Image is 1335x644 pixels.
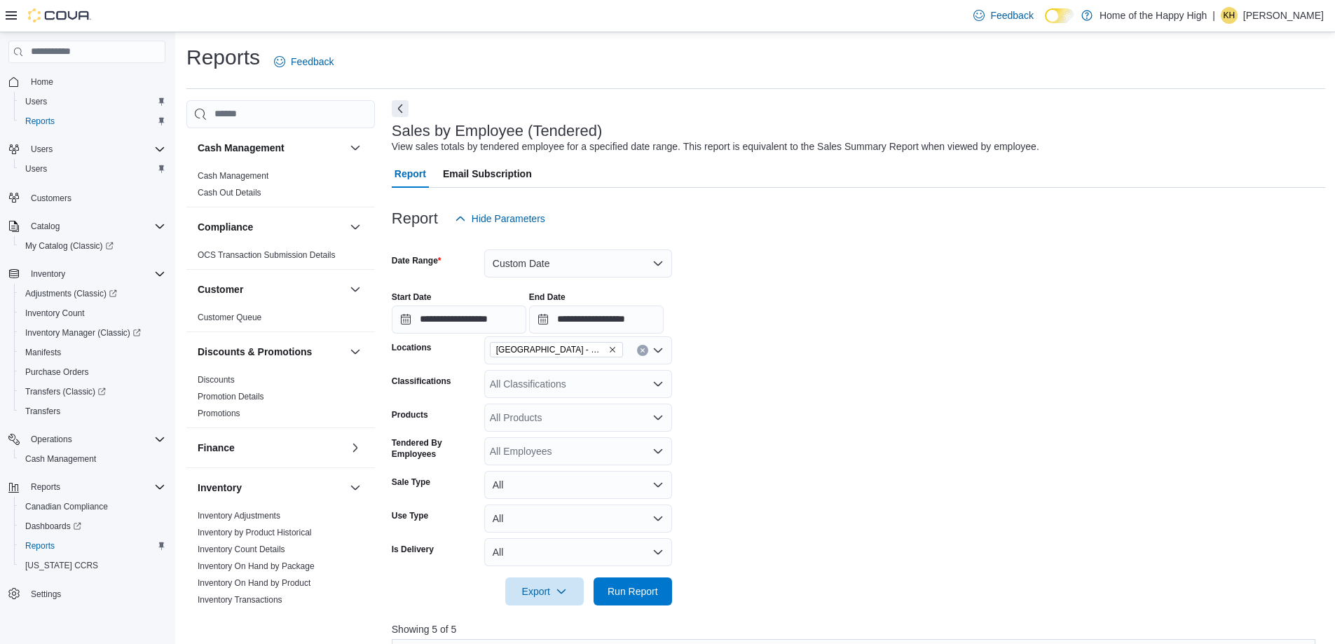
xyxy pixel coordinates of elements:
[14,111,171,131] button: Reports
[25,431,78,448] button: Operations
[198,250,336,260] a: OCS Transaction Submission Details
[14,556,171,575] button: [US_STATE] CCRS
[1221,7,1238,24] div: Katrina Huhtala
[652,345,664,356] button: Open list of options
[20,160,53,177] a: Users
[990,8,1033,22] span: Feedback
[20,305,90,322] a: Inventory Count
[472,212,545,226] span: Hide Parameters
[20,518,165,535] span: Dashboards
[31,268,65,280] span: Inventory
[529,292,566,303] label: End Date
[1224,7,1235,24] span: KH
[20,285,123,302] a: Adjustments (Classic)
[20,324,165,341] span: Inventory Manager (Classic)
[25,266,165,282] span: Inventory
[25,266,71,282] button: Inventory
[652,446,664,457] button: Open list of options
[514,577,575,605] span: Export
[25,406,60,417] span: Transfers
[25,585,165,603] span: Settings
[1243,7,1324,24] p: [PERSON_NAME]
[25,163,47,174] span: Users
[198,481,242,495] h3: Inventory
[25,218,165,235] span: Catalog
[291,55,334,69] span: Feedback
[529,306,664,334] input: Press the down key to open a popover containing a calendar.
[20,498,114,515] a: Canadian Compliance
[25,501,108,512] span: Canadian Compliance
[198,441,235,455] h3: Finance
[14,303,171,323] button: Inventory Count
[20,403,165,420] span: Transfers
[392,123,603,139] h3: Sales by Employee (Tendered)
[20,557,104,574] a: [US_STATE] CCRS
[14,236,171,256] a: My Catalog (Classic)
[20,344,67,361] a: Manifests
[14,402,171,421] button: Transfers
[31,434,72,445] span: Operations
[25,308,85,319] span: Inventory Count
[443,160,532,188] span: Email Subscription
[198,577,310,589] span: Inventory On Hand by Product
[198,375,235,385] a: Discounts
[20,403,66,420] a: Transfers
[198,220,344,234] button: Compliance
[20,324,146,341] a: Inventory Manager (Classic)
[268,48,339,76] a: Feedback
[25,288,117,299] span: Adjustments (Classic)
[392,306,526,334] input: Press the down key to open a popover containing a calendar.
[25,96,47,107] span: Users
[25,479,66,495] button: Reports
[392,100,409,117] button: Next
[198,170,268,181] span: Cash Management
[28,8,91,22] img: Cova
[347,343,364,360] button: Discounts & Promotions
[198,511,280,521] a: Inventory Adjustments
[20,364,165,381] span: Purchase Orders
[25,327,141,338] span: Inventory Manager (Classic)
[14,449,171,469] button: Cash Management
[25,141,58,158] button: Users
[14,159,171,179] button: Users
[198,141,285,155] h3: Cash Management
[25,386,106,397] span: Transfers (Classic)
[347,439,364,456] button: Finance
[198,391,264,402] span: Promotion Details
[14,362,171,382] button: Purchase Orders
[20,498,165,515] span: Canadian Compliance
[198,313,261,322] a: Customer Queue
[25,116,55,127] span: Reports
[198,220,253,234] h3: Compliance
[25,453,96,465] span: Cash Management
[198,510,280,521] span: Inventory Adjustments
[198,345,344,359] button: Discounts & Promotions
[395,160,426,188] span: Report
[1100,7,1207,24] p: Home of the Happy High
[505,577,584,605] button: Export
[198,171,268,181] a: Cash Management
[198,544,285,554] a: Inventory Count Details
[198,561,315,572] span: Inventory On Hand by Package
[3,71,171,92] button: Home
[198,141,344,155] button: Cash Management
[347,219,364,235] button: Compliance
[198,595,282,605] a: Inventory Transactions
[31,589,61,600] span: Settings
[198,187,261,198] span: Cash Out Details
[20,93,53,110] a: Users
[637,345,648,356] button: Clear input
[198,249,336,261] span: OCS Transaction Submission Details
[186,309,375,331] div: Customer
[496,343,605,357] span: [GEOGRAPHIC_DATA] - Cornerstone - Fire & Flower
[20,113,165,130] span: Reports
[392,255,441,266] label: Date Range
[25,73,165,90] span: Home
[25,431,165,448] span: Operations
[25,190,77,207] a: Customers
[25,366,89,378] span: Purchase Orders
[347,479,364,496] button: Inventory
[484,471,672,499] button: All
[14,516,171,536] a: Dashboards
[25,189,165,206] span: Customers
